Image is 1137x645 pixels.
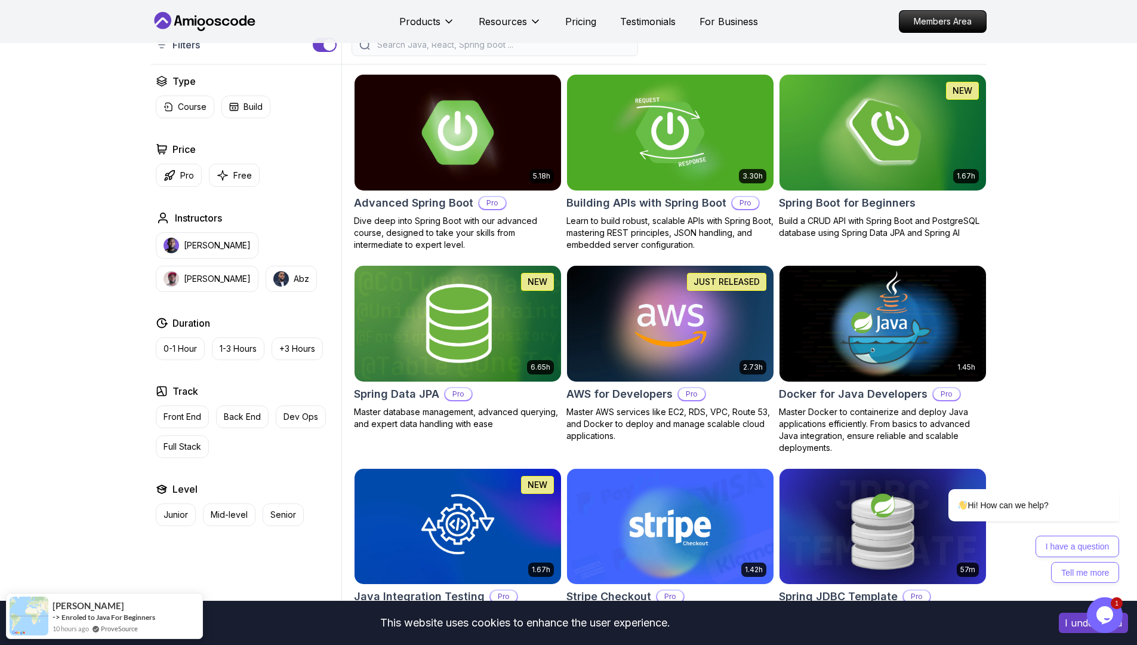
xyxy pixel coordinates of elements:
p: Master AWS services like EC2, RDS, VPC, Route 53, and Docker to deploy and manage scalable cloud ... [566,406,774,442]
p: 5.18h [533,171,550,181]
a: Docker for Java Developers card1.45hDocker for Java DevelopersProMaster Docker to containerize an... [779,265,987,454]
button: Course [156,96,214,118]
p: Front End [164,411,201,423]
p: Senior [270,509,296,521]
p: Junior [164,509,188,521]
img: Building APIs with Spring Boot card [567,75,774,191]
p: 1.42h [745,565,763,575]
h2: Price [172,142,196,156]
button: Resources [479,14,541,38]
p: 6.65h [531,363,550,372]
img: provesource social proof notification image [10,597,48,635]
a: Testimonials [620,14,676,29]
p: JUST RELEASED [694,276,760,288]
a: Spring Data JPA card6.65hNEWSpring Data JPAProMaster database management, advanced querying, and ... [354,265,562,430]
p: [PERSON_NAME] [184,273,251,285]
h2: Spring Data JPA [354,386,439,403]
h2: Level [172,482,198,496]
img: AWS for Developers card [567,266,774,382]
img: Spring Boot for Beginners card [779,75,986,191]
button: Pro [156,164,202,187]
button: Senior [263,503,304,526]
span: 10 hours ago [53,623,89,634]
button: 0-1 Hour [156,337,205,360]
button: Back End [216,406,269,428]
h2: Spring Boot for Beginners [779,195,916,211]
button: Dev Ops [276,406,326,428]
p: 2.73h [743,363,763,372]
button: instructor img[PERSON_NAME] [156,232,258,259]
a: Spring JDBC Template card57mSpring JDBC TemplateProLearn how to use JDBC Template to simplify dat... [779,468,987,633]
p: 1-3 Hours [220,343,257,355]
h2: Duration [172,316,210,330]
h2: Docker for Java Developers [779,386,928,403]
p: Abz [294,273,309,285]
button: 1-3 Hours [212,337,264,360]
p: Members Area [899,11,986,32]
p: Pro [732,197,759,209]
a: Spring Boot for Beginners card1.67hNEWSpring Boot for BeginnersBuild a CRUD API with Spring Boot ... [779,74,987,239]
p: Pro [904,591,930,603]
span: [PERSON_NAME] [53,601,124,611]
p: 3.30h [742,171,763,181]
a: Stripe Checkout card1.42hStripe CheckoutProAccept payments from your customers with Stripe Checkout. [566,468,774,633]
img: instructor img [164,271,179,287]
button: Products [399,14,455,38]
p: Build a CRUD API with Spring Boot and PostgreSQL database using Spring Data JPA and Spring AI [779,215,987,239]
p: NEW [953,85,972,97]
a: Pricing [565,14,596,29]
img: Java Integration Testing card [355,469,561,585]
p: Dive deep into Spring Boot with our advanced course, designed to take your skills from intermedia... [354,215,562,251]
p: Pro [679,388,705,400]
p: Dev Ops [284,411,318,423]
img: Stripe Checkout card [567,469,774,585]
p: Resources [479,14,527,29]
button: Full Stack [156,435,209,458]
h2: AWS for Developers [566,386,673,403]
a: For Business [700,14,758,29]
p: 0-1 Hour [164,343,197,355]
h2: Track [172,384,198,398]
button: Junior [156,503,196,526]
iframe: chat widget [1087,597,1125,633]
p: 1.45h [957,363,975,372]
button: Free [209,164,260,187]
p: Pro [180,170,194,182]
h2: Building APIs with Spring Boot [566,195,726,211]
iframe: chat widget [910,381,1125,591]
p: Back End [224,411,261,423]
p: Pro [657,591,683,603]
img: instructor img [164,238,179,253]
img: instructor img [273,271,289,287]
p: 1.67h [532,565,550,575]
a: Java Integration Testing card1.67hNEWJava Integration TestingProMaster Java integration testing w... [354,468,562,645]
p: Pro [479,197,506,209]
span: -> [53,612,60,622]
p: NEW [528,276,547,288]
div: This website uses cookies to enhance the user experience. [9,610,1041,636]
p: Products [399,14,440,29]
a: AWS for Developers card2.73hJUST RELEASEDAWS for DevelopersProMaster AWS services like EC2, RDS, ... [566,265,774,442]
p: +3 Hours [279,343,315,355]
a: Members Area [899,10,987,33]
p: Learn to build robust, scalable APIs with Spring Boot, mastering REST principles, JSON handling, ... [566,215,774,251]
button: +3 Hours [272,337,323,360]
a: Enroled to Java For Beginners [61,613,155,622]
p: Pro [445,388,472,400]
button: instructor imgAbz [266,266,317,292]
button: Front End [156,406,209,428]
p: Free [233,170,252,182]
p: Full Stack [164,441,201,453]
a: Building APIs with Spring Boot card3.30hBuilding APIs with Spring BootProLearn to build robust, s... [566,74,774,251]
p: Course [178,101,207,113]
h2: Advanced Spring Boot [354,195,473,211]
p: 1.67h [957,171,975,181]
h2: Instructors [175,211,222,225]
button: Build [221,96,270,118]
